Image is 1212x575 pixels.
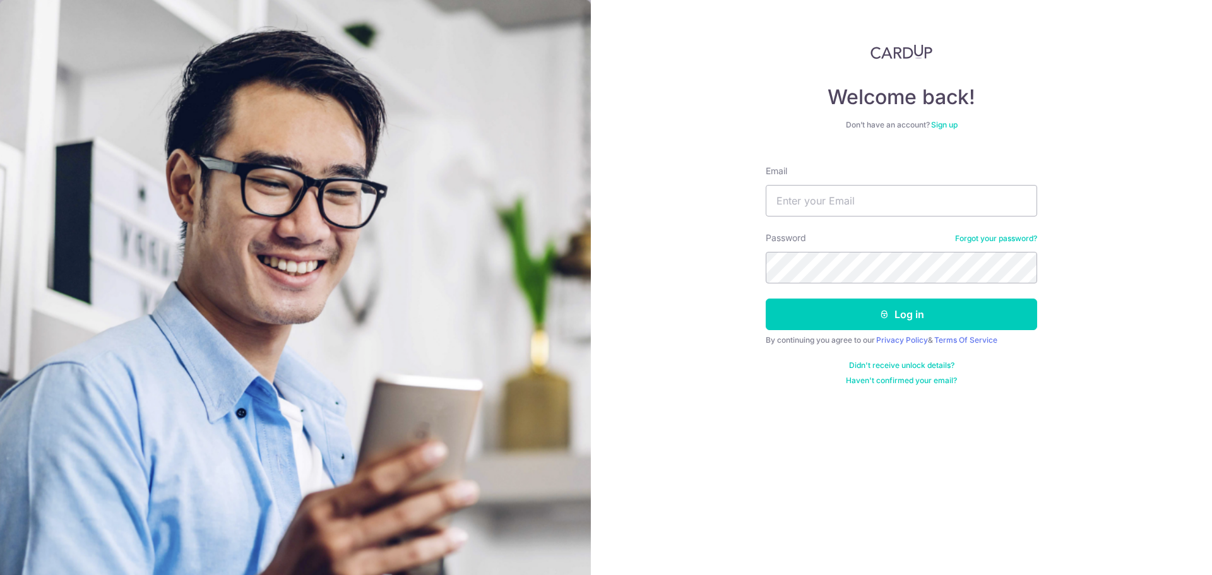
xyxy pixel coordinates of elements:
[766,299,1037,330] button: Log in
[870,44,932,59] img: CardUp Logo
[766,85,1037,110] h4: Welcome back!
[955,234,1037,244] a: Forgot your password?
[876,335,928,345] a: Privacy Policy
[766,120,1037,130] div: Don’t have an account?
[766,185,1037,216] input: Enter your Email
[766,335,1037,345] div: By continuing you agree to our &
[934,335,997,345] a: Terms Of Service
[846,376,957,386] a: Haven't confirmed your email?
[849,360,954,370] a: Didn't receive unlock details?
[931,120,958,129] a: Sign up
[766,165,787,177] label: Email
[766,232,806,244] label: Password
